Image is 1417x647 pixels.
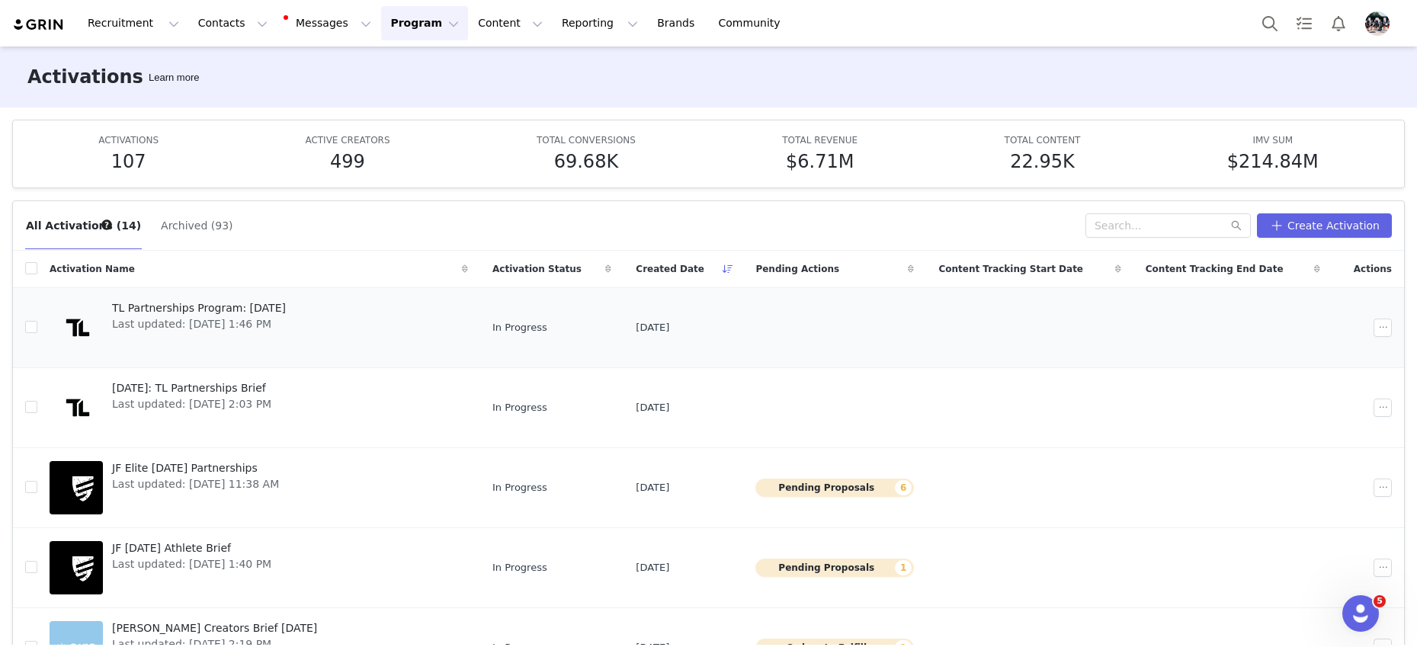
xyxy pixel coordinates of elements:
[755,262,839,276] span: Pending Actions
[112,476,279,492] span: Last updated: [DATE] 11:38 AM
[25,213,142,238] button: All Activations (14)
[1085,213,1251,238] input: Search...
[1005,135,1081,146] span: TOTAL CONTENT
[112,620,317,636] span: [PERSON_NAME] Creators Brief [DATE]
[111,148,146,175] h5: 107
[1342,595,1379,632] iframe: Intercom live chat
[79,6,188,40] button: Recruitment
[1146,262,1284,276] span: Content Tracking End Date
[755,479,914,497] button: Pending Proposals6
[492,262,582,276] span: Activation Status
[636,560,669,575] span: [DATE]
[305,135,390,146] span: ACTIVE CREATORS
[98,135,159,146] span: ACTIVATIONS
[1010,148,1074,175] h5: 22.95K
[1257,213,1392,238] button: Create Activation
[1253,6,1287,40] button: Search
[277,6,380,40] button: Messages
[112,540,271,556] span: JF [DATE] Athlete Brief
[492,320,547,335] span: In Progress
[492,480,547,495] span: In Progress
[27,63,143,91] h3: Activations
[492,560,547,575] span: In Progress
[469,6,552,40] button: Content
[554,148,618,175] h5: 69.68K
[537,135,636,146] span: TOTAL CONVERSIONS
[1332,253,1404,285] div: Actions
[160,213,233,238] button: Archived (93)
[50,537,468,598] a: JF [DATE] Athlete BriefLast updated: [DATE] 1:40 PM
[636,320,669,335] span: [DATE]
[330,148,365,175] h5: 499
[1322,6,1355,40] button: Notifications
[1365,11,1390,36] img: 24253129-99dc-4634-a7b1-4b168fa9149d.jpg
[1374,595,1386,607] span: 5
[112,460,279,476] span: JF Elite [DATE] Partnerships
[50,262,135,276] span: Activation Name
[146,70,202,85] div: Tooltip anchor
[112,380,271,396] span: [DATE]: TL Partnerships Brief
[381,6,468,40] button: Program
[710,6,797,40] a: Community
[112,396,271,412] span: Last updated: [DATE] 2:03 PM
[50,457,468,518] a: JF Elite [DATE] PartnershipsLast updated: [DATE] 11:38 AM
[938,262,1083,276] span: Content Tracking Start Date
[636,400,669,415] span: [DATE]
[1287,6,1321,40] a: Tasks
[1252,135,1293,146] span: IMV SUM
[636,262,704,276] span: Created Date
[112,556,271,572] span: Last updated: [DATE] 1:40 PM
[189,6,277,40] button: Contacts
[50,297,468,358] a: TL Partnerships Program: [DATE]Last updated: [DATE] 1:46 PM
[492,400,547,415] span: In Progress
[786,148,854,175] h5: $6.71M
[112,316,286,332] span: Last updated: [DATE] 1:46 PM
[755,559,914,577] button: Pending Proposals1
[112,300,286,316] span: TL Partnerships Program: [DATE]
[1231,220,1242,231] i: icon: search
[12,18,66,32] img: grin logo
[1356,11,1405,36] button: Profile
[100,218,114,232] div: Tooltip anchor
[648,6,708,40] a: Brands
[1227,148,1319,175] h5: $214.84M
[50,377,468,438] a: [DATE]: TL Partnerships BriefLast updated: [DATE] 2:03 PM
[553,6,647,40] button: Reporting
[636,480,669,495] span: [DATE]
[782,135,858,146] span: TOTAL REVENUE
